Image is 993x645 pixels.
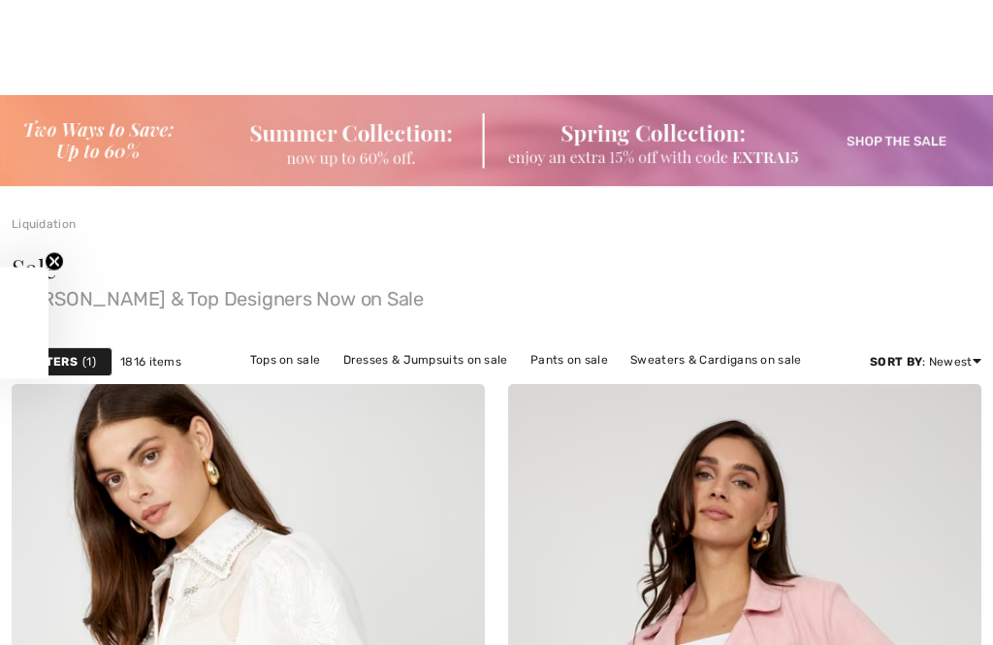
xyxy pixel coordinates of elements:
a: Jackets & Blazers on sale [328,372,496,398]
a: Liquidation [12,217,76,231]
strong: Sort By [870,355,922,369]
button: Close teaser [45,251,64,271]
a: Tops on sale [240,347,331,372]
span: 1816 items [120,353,181,371]
a: Dresses & Jumpsuits on sale [334,347,518,372]
a: Pants on sale [521,347,618,372]
span: 1 [82,353,96,371]
a: Sweaters & Cardigans on sale [621,347,811,372]
strong: Filters [28,353,78,371]
span: [PERSON_NAME] & Top Designers Now on Sale [12,281,981,308]
div: : Newest [870,353,981,371]
span: Sale [12,251,56,285]
a: Outerwear on sale [598,372,723,398]
a: Skirts on sale [498,372,594,398]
